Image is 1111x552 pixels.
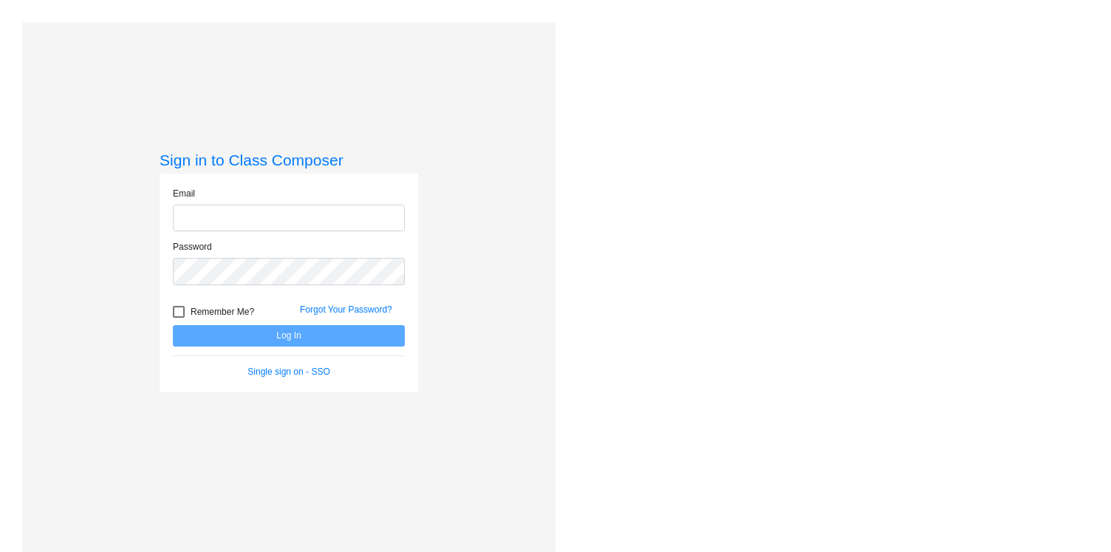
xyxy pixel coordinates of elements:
[173,240,212,253] label: Password
[247,367,329,377] a: Single sign on - SSO
[300,304,392,315] a: Forgot Your Password?
[160,151,418,169] h3: Sign in to Class Composer
[173,187,195,200] label: Email
[191,303,254,321] span: Remember Me?
[173,325,405,347] button: Log In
